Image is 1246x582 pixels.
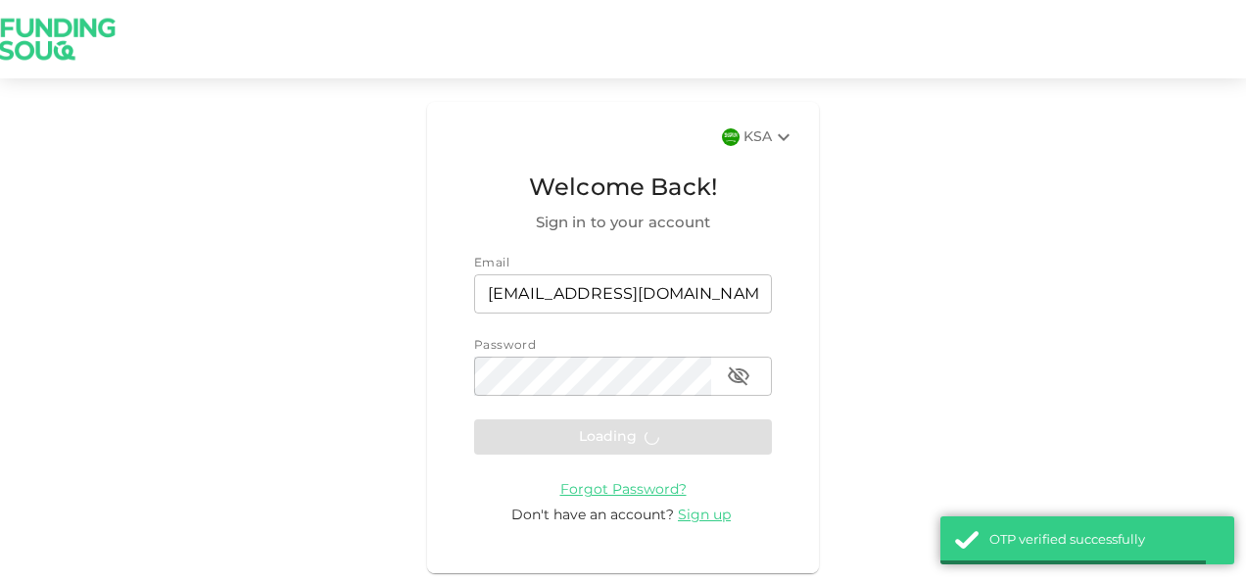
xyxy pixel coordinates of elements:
span: Sign up [678,509,731,522]
span: Sign in to your account [474,212,772,235]
input: password [474,357,711,396]
img: flag-sa.b9a346574cdc8950dd34b50780441f57.svg [722,128,740,146]
span: Email [474,258,509,269]
span: Password [474,340,536,352]
div: KSA [743,125,795,149]
div: OTP verified successfully [989,531,1220,551]
span: Forgot Password? [560,483,687,497]
span: Don't have an account? [511,509,674,522]
input: email [474,274,772,314]
a: Forgot Password? [560,482,687,497]
span: Welcome Back! [474,170,772,208]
